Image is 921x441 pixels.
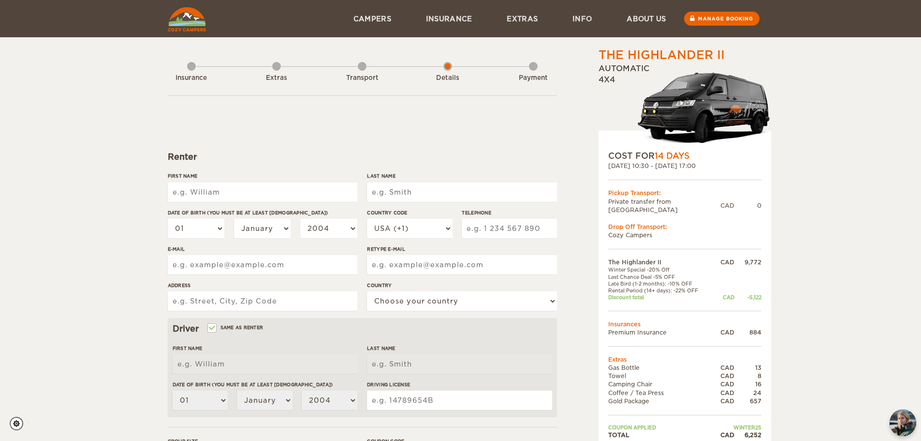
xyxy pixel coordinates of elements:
div: 8 [734,372,761,380]
label: First Name [173,345,357,352]
div: Pickup Transport: [608,189,761,197]
td: Winter Special -20% Off [608,266,714,273]
td: Last Chance Deal -5% OFF [608,274,714,280]
td: Private transfer from [GEOGRAPHIC_DATA] [608,198,720,214]
div: 9,772 [734,258,761,266]
div: Payment [507,74,560,83]
div: 6,252 [734,431,761,439]
label: Date of birth (You must be at least [DEMOGRAPHIC_DATA]) [173,381,357,388]
td: Coffee / Tea Press [608,389,714,397]
img: Cozy Campers [168,7,206,31]
td: Camping Chair [608,380,714,388]
label: Country [367,282,556,289]
label: Retype E-mail [367,245,556,253]
div: 16 [734,380,761,388]
div: CAD [713,294,734,301]
td: Late Bird (1-2 months): -10% OFF [608,280,714,287]
div: CAD [713,431,734,439]
td: Cozy Campers [608,231,761,239]
img: stor-langur-223.png [637,66,771,150]
div: COST FOR [608,150,761,162]
div: Details [421,74,474,83]
input: e.g. Street, City, Zip Code [168,291,357,311]
div: 657 [734,397,761,405]
input: e.g. example@example.com [168,255,357,274]
input: e.g. example@example.com [367,255,556,274]
label: E-mail [168,245,357,253]
label: First Name [168,172,357,180]
label: Date of birth (You must be at least [DEMOGRAPHIC_DATA]) [168,209,357,216]
div: The Highlander II [599,47,725,63]
div: Driver [173,323,552,335]
input: e.g. 14789654B [367,391,552,410]
div: CAD [713,258,734,266]
a: Cookie settings [10,417,29,430]
span: 14 Days [655,151,689,161]
label: Driving License [367,381,552,388]
div: Insurance [165,74,218,83]
div: CAD [720,201,734,210]
div: Renter [168,151,557,163]
td: Extras [608,355,761,364]
button: chat-button [890,410,916,436]
div: Drop Off Transport: [608,223,761,231]
label: Same as renter [208,323,263,332]
div: Transport [336,74,389,83]
td: Insurances [608,320,761,328]
input: e.g. William [168,182,357,202]
div: CAD [713,364,734,372]
input: e.g. Smith [367,182,556,202]
td: Gas Bottle [608,364,714,372]
td: Premium Insurance [608,328,714,336]
div: [DATE] 10:30 - [DATE] 17:00 [608,162,761,170]
td: Discount total [608,294,714,301]
label: Last Name [367,345,552,352]
div: 24 [734,389,761,397]
a: Manage booking [684,12,760,26]
td: The Highlander II [608,258,714,266]
label: Last Name [367,172,556,180]
td: WINTER25 [713,424,761,431]
div: 884 [734,328,761,336]
div: CAD [713,380,734,388]
input: Same as renter [208,326,215,332]
input: e.g. Smith [367,354,552,374]
label: Address [168,282,357,289]
input: e.g. 1 234 567 890 [462,219,556,238]
div: 0 [734,201,761,210]
div: Automatic 4x4 [599,63,771,150]
td: Coupon applied [608,424,714,431]
div: CAD [713,389,734,397]
input: e.g. William [173,354,357,374]
div: CAD [713,328,734,336]
td: Gold Package [608,397,714,405]
div: Extras [250,74,303,83]
td: TOTAL [608,431,714,439]
div: CAD [713,372,734,380]
td: Towel [608,372,714,380]
label: Telephone [462,209,556,216]
div: CAD [713,397,734,405]
div: 13 [734,364,761,372]
label: Country Code [367,209,452,216]
img: Freyja at Cozy Campers [890,410,916,436]
div: -5,122 [734,294,761,301]
td: Rental Period (14+ days): -22% OFF [608,287,714,294]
